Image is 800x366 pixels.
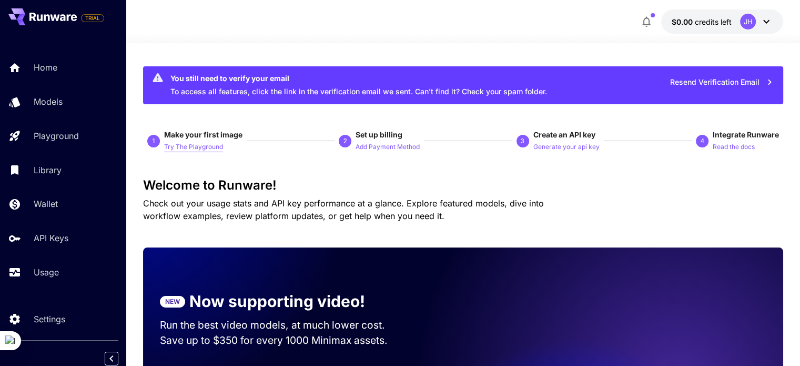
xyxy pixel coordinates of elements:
[713,142,755,152] p: Read the docs
[170,73,547,84] div: You still need to verify your email
[143,178,783,193] h3: Welcome to Runware!
[700,136,704,146] p: 4
[695,17,732,26] span: credits left
[189,290,365,313] p: Now supporting video!
[34,197,58,210] p: Wallet
[713,140,755,153] button: Read the docs
[664,72,779,93] button: Resend Verification Email
[34,95,63,108] p: Models
[356,142,420,152] p: Add Payment Method
[34,130,79,142] p: Playground
[105,352,118,365] button: Collapse sidebar
[34,266,59,279] p: Usage
[164,142,223,152] p: Try The Playground
[533,140,600,153] button: Generate your api key
[672,17,695,26] span: $0.00
[165,297,180,306] p: NEW
[152,136,156,146] p: 1
[82,14,104,22] span: TRIAL
[164,130,242,139] span: Make your first image
[343,136,347,146] p: 2
[661,9,783,34] button: $0.00JH
[81,12,104,24] span: Add your payment card to enable full platform functionality.
[160,318,405,333] p: Run the best video models, at much lower cost.
[356,130,402,139] span: Set up billing
[34,313,65,325] p: Settings
[143,198,544,221] span: Check out your usage stats and API key performance at a glance. Explore featured models, dive int...
[713,130,779,139] span: Integrate Runware
[533,142,600,152] p: Generate your api key
[34,164,62,176] p: Library
[164,140,223,153] button: Try The Playground
[160,333,405,348] p: Save up to $350 for every 1000 Minimax assets.
[533,130,595,139] span: Create an API key
[34,61,57,74] p: Home
[356,140,420,153] button: Add Payment Method
[34,232,68,244] p: API Keys
[170,70,547,101] div: To access all features, click the link in the verification email we sent. Can’t find it? Check yo...
[672,16,732,27] div: $0.00
[740,14,756,29] div: JH
[521,136,524,146] p: 3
